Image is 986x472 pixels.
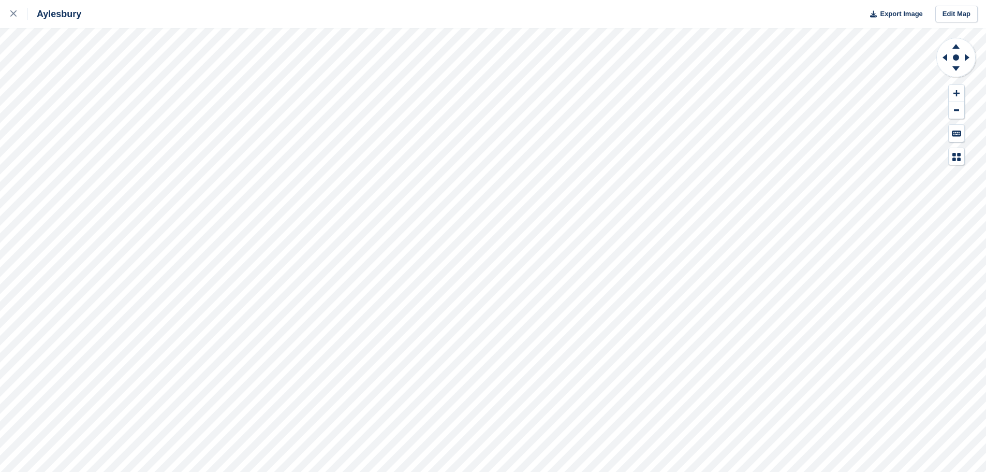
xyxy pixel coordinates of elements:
div: Aylesbury [27,8,81,20]
a: Edit Map [935,6,978,23]
button: Map Legend [949,148,964,165]
span: Export Image [880,9,922,19]
button: Keyboard Shortcuts [949,125,964,142]
button: Zoom Out [949,102,964,119]
button: Zoom In [949,85,964,102]
button: Export Image [864,6,923,23]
